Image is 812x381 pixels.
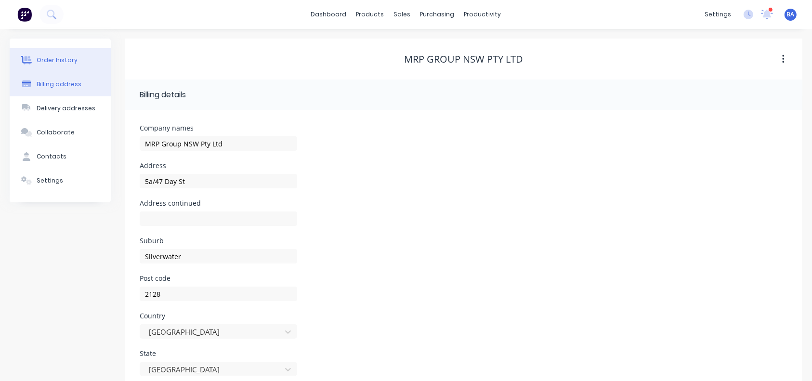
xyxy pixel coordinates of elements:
a: dashboard [306,7,352,22]
div: Post code [140,275,297,282]
div: productivity [459,7,506,22]
img: Factory [17,7,32,22]
button: Billing address [10,72,111,96]
span: BA [787,10,795,19]
button: Order history [10,48,111,72]
div: MRP Group NSW Pty Ltd [405,53,524,65]
div: Contacts [37,152,66,161]
div: Company names [140,125,297,131]
div: Country [140,313,297,319]
div: Billing details [140,89,186,101]
div: Suburb [140,237,297,244]
div: Order history [37,56,78,65]
div: Address continued [140,200,297,207]
div: Collaborate [37,128,75,137]
button: Collaborate [10,120,111,145]
div: Delivery addresses [37,104,95,113]
div: products [352,7,389,22]
div: Settings [37,176,63,185]
button: Contacts [10,145,111,169]
div: settings [700,7,736,22]
div: Billing address [37,80,81,89]
button: Settings [10,169,111,193]
div: sales [389,7,416,22]
div: purchasing [416,7,459,22]
div: Address [140,162,297,169]
div: State [140,350,297,357]
button: Delivery addresses [10,96,111,120]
